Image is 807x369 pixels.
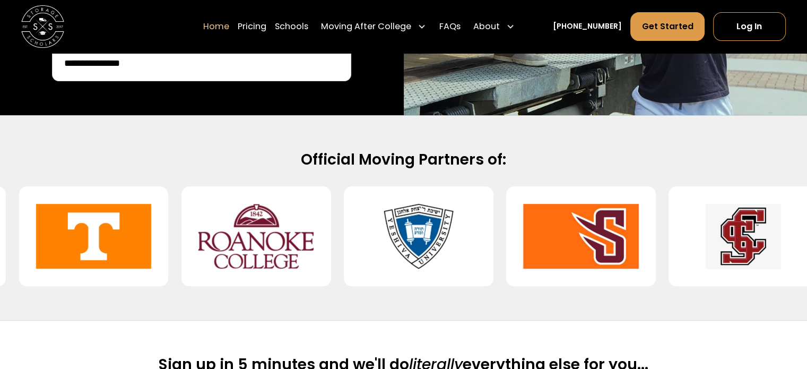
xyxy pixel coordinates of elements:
a: Home [203,12,229,41]
div: About [469,12,519,41]
img: Santa Clara University [685,195,801,278]
img: Roanoke College [198,195,314,278]
img: Storage Scholars main logo [21,5,64,48]
div: Moving After College [321,20,411,33]
div: Moving After College [317,12,430,41]
img: Yeshiva University [361,195,476,278]
a: Pricing [238,12,266,41]
a: Schools [275,12,308,41]
a: Log In [713,12,786,41]
div: About [473,20,500,33]
img: Susquehanna University [523,195,639,278]
h2: Official Moving Partners of: [62,150,745,169]
img: University of Tennessee-Knoxville [36,195,152,278]
a: Get Started [630,12,704,41]
a: [PHONE_NUMBER] [553,21,622,32]
a: FAQs [439,12,460,41]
